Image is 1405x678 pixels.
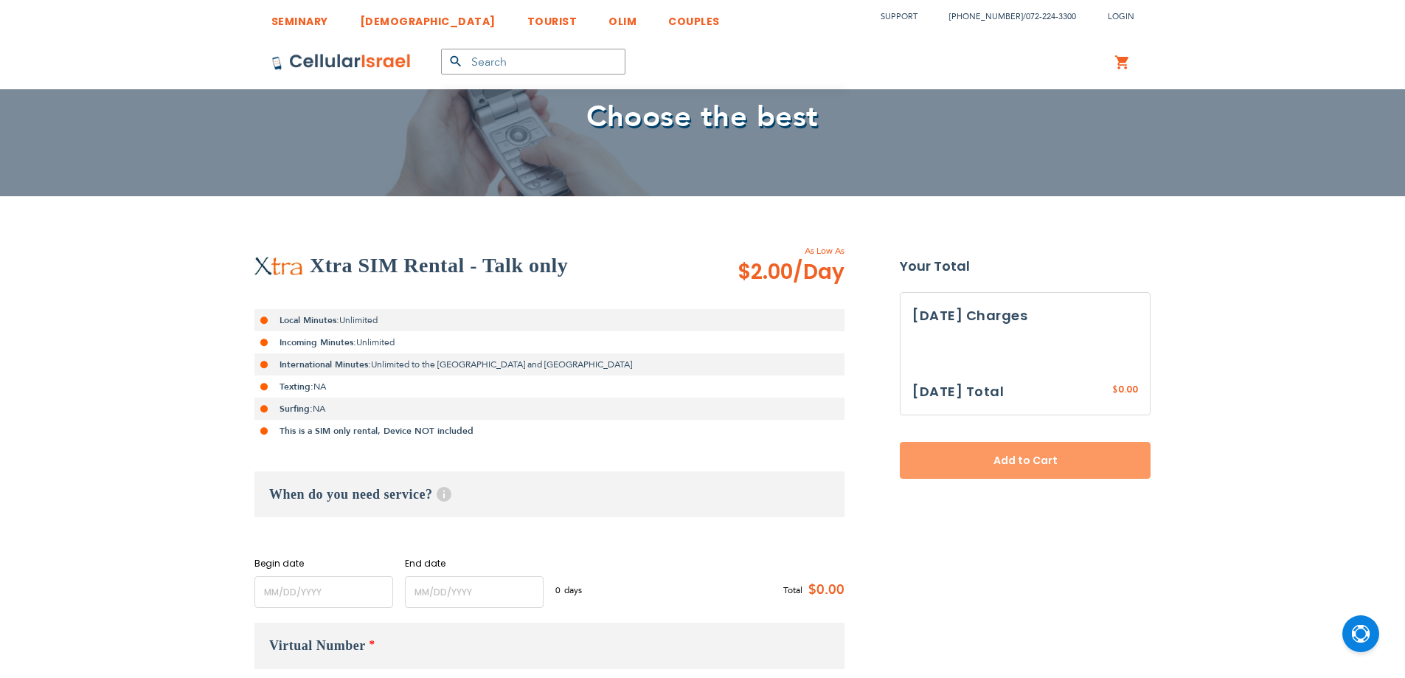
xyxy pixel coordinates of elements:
a: 072-224-3300 [1026,11,1076,22]
span: Login [1108,11,1134,22]
span: 0 [555,584,564,597]
span: Help [437,487,451,502]
li: NA [254,376,844,398]
span: $0.00 [802,579,844,601]
h2: Xtra SIM Rental - Talk only [310,251,568,280]
strong: Your Total [900,255,1151,277]
a: COUPLES [668,4,720,31]
h3: When do you need service? [254,471,844,517]
a: OLIM [608,4,636,31]
span: Choose the best [586,97,819,137]
span: $ [1112,384,1118,397]
a: [DEMOGRAPHIC_DATA] [360,4,496,31]
strong: Texting: [280,381,313,392]
span: As Low As [698,244,844,257]
a: [PHONE_NUMBER] [949,11,1023,22]
label: End date [405,557,544,570]
li: / [934,6,1076,27]
li: NA [254,398,844,420]
img: Cellular Israel Logo [271,53,412,71]
a: Support [881,11,917,22]
img: Xtra SIM Rental - Talk only [254,257,302,274]
strong: This is a SIM only rental, Device NOT included [280,425,473,437]
span: days [564,584,582,597]
li: Unlimited [254,331,844,353]
a: TOURIST [527,4,577,31]
strong: Local Minutes: [280,314,339,326]
strong: Surfing: [280,403,313,415]
h3: [DATE] Charges [912,305,1138,327]
span: Total [783,584,802,597]
label: Begin date [254,557,393,570]
span: 0.00 [1118,383,1138,395]
input: Search [441,49,625,75]
a: SEMINARY [271,4,328,31]
strong: International Minutes: [280,359,371,370]
strong: Incoming Minutes: [280,336,356,348]
span: /Day [793,257,844,287]
input: MM/DD/YYYY [254,576,393,608]
h3: [DATE] Total [912,381,1004,403]
span: $2.00 [738,257,844,287]
li: Unlimited [254,309,844,331]
span: Virtual Number [269,638,366,653]
input: MM/DD/YYYY [405,576,544,608]
li: Unlimited to the [GEOGRAPHIC_DATA] and [GEOGRAPHIC_DATA] [254,353,844,376]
